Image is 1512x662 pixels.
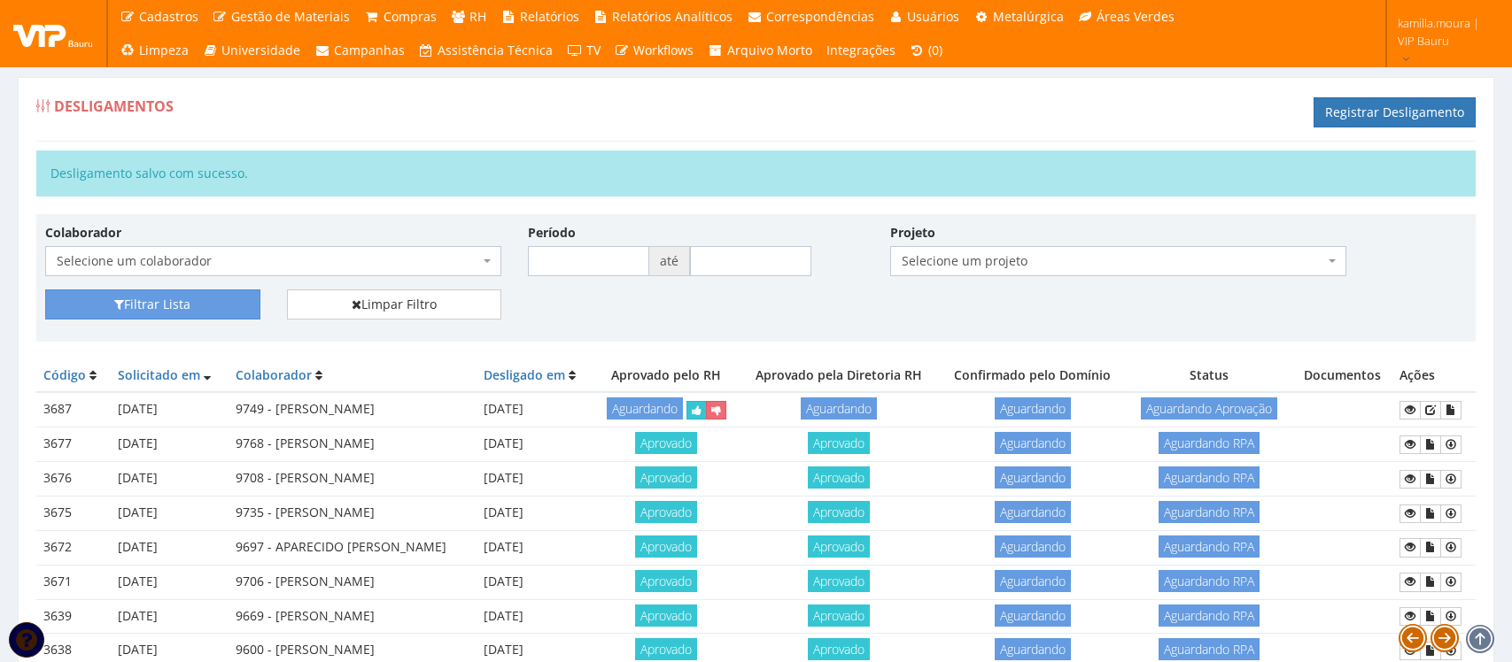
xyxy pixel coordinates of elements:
span: Aprovado [808,638,870,660]
span: Aprovado [635,466,697,489]
span: Workflows [633,42,694,58]
span: Aprovado [808,501,870,523]
th: Documentos [1292,359,1392,392]
a: Documentos [1420,504,1441,523]
td: 3671 [36,565,111,599]
a: Ficha Devolução EPIS [1440,504,1462,523]
span: Aprovado [808,570,870,592]
td: 9706 - [PERSON_NAME] [229,565,477,599]
td: 3676 [36,462,111,496]
span: RH [469,8,486,25]
span: Aprovado [808,432,870,454]
a: Colaborador [236,366,312,383]
td: 9749 - [PERSON_NAME] [229,392,477,427]
span: Selecione um projeto [902,252,1324,270]
span: TV [586,42,601,58]
td: [DATE] [111,496,229,530]
a: Documentos [1420,470,1441,489]
th: Ações [1392,359,1476,392]
span: Limpeza [139,42,189,58]
td: [DATE] [111,599,229,634]
span: Aprovado [635,432,697,454]
span: Campanhas [334,42,405,58]
span: Aguardando RPA [1159,570,1260,592]
span: Aguardando RPA [1159,535,1260,558]
a: Documentos [1420,573,1441,591]
a: Ficha Devolução EPIS [1440,573,1462,591]
a: Campanhas [307,34,412,67]
span: Assistência Técnica [438,42,553,58]
a: Documentos [1420,538,1441,557]
span: Integrações [826,42,896,58]
th: Status [1127,359,1292,392]
span: Aguardando RPA [1159,432,1260,454]
a: Limpar Filtro [287,289,502,319]
td: 3687 [36,392,111,427]
span: Metalúrgica [993,8,1064,25]
td: 9669 - [PERSON_NAME] [229,599,477,634]
a: Código [43,366,86,383]
th: Aprovado pela Diretoria RH [740,359,939,392]
span: Aguardando RPA [1159,501,1260,523]
span: Aguardando RPA [1159,466,1260,489]
img: logo [13,20,93,47]
a: Documentos [1420,435,1441,454]
span: Aguardando [995,570,1071,592]
span: Aprovado [635,501,697,523]
td: [DATE] [477,565,593,599]
span: Cadastros [139,8,198,25]
span: Aguardando [995,432,1071,454]
td: [DATE] [477,427,593,462]
span: (0) [928,42,942,58]
span: Usuários [907,8,959,25]
td: 3677 [36,427,111,462]
td: [DATE] [477,392,593,427]
span: Aguardando Aprovação [1141,397,1277,420]
a: Desligado em [484,366,565,383]
span: Aguardando [995,501,1071,523]
a: Documentos [1420,607,1441,626]
span: Selecione um colaborador [57,252,479,270]
span: Desligamentos [54,96,174,116]
a: Ficha Devolução EPIS [1440,435,1462,454]
span: Aprovado [635,535,697,558]
label: Colaborador [45,224,121,242]
td: 9768 - [PERSON_NAME] [229,427,477,462]
span: Compras [384,8,437,25]
span: Relatórios [520,8,579,25]
td: 3639 [36,599,111,634]
span: Aguardando [801,397,877,420]
a: Ficha Devolução EPIS [1440,470,1462,489]
span: Aguardando [995,638,1071,660]
td: [DATE] [111,427,229,462]
td: [DATE] [477,462,593,496]
a: Limpeza [112,34,196,67]
span: Relatórios Analíticos [612,8,733,25]
td: 9697 - APARECIDO [PERSON_NAME] [229,530,477,565]
a: Universidade [196,34,308,67]
span: Aguardando [607,397,683,420]
span: Selecione um colaborador [45,246,501,276]
label: Período [528,224,576,242]
td: [DATE] [477,496,593,530]
span: Aguardando RPA [1159,638,1260,660]
span: Aprovado [808,466,870,489]
td: [DATE] [477,530,593,565]
td: [DATE] [111,462,229,496]
td: [DATE] [111,565,229,599]
span: Aprovado [635,604,697,627]
span: Aguardando RPA [1159,604,1260,627]
span: Gestão de Materiais [231,8,350,25]
span: Aprovado [808,535,870,558]
td: 3675 [36,496,111,530]
a: Integrações [819,34,903,67]
td: 3672 [36,530,111,565]
td: [DATE] [111,530,229,565]
a: Registrar Desligamento [1314,97,1476,127]
span: Selecione um projeto [890,246,1346,276]
a: Workflows [608,34,702,67]
span: Aguardando [995,604,1071,627]
th: Aprovado pelo RH [593,359,740,392]
span: Arquivo Morto [727,42,812,58]
span: até [649,246,690,276]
